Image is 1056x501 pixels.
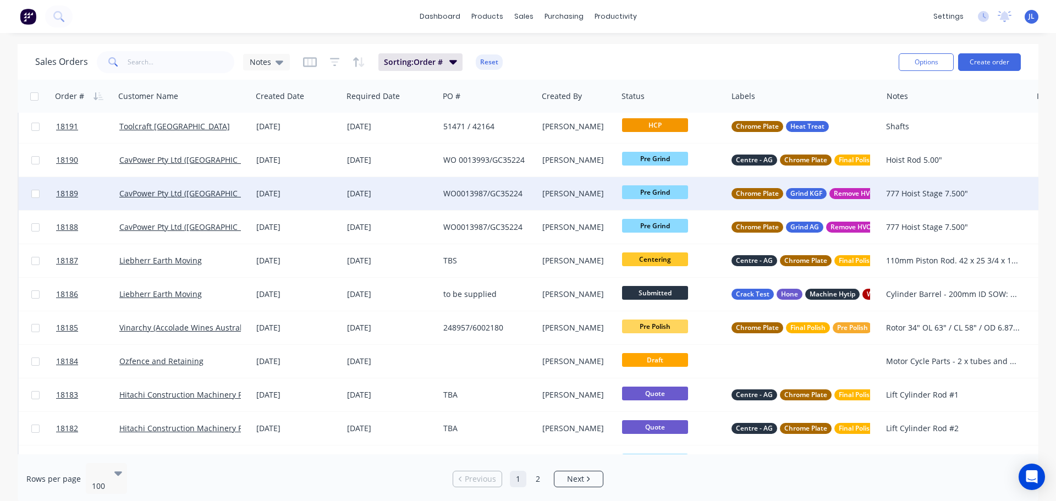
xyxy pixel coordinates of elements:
[732,188,882,199] button: Chrome PlateGrind KGFRemove HVOF
[510,471,526,487] a: Page 1 is your current page
[443,91,460,102] div: PO #
[899,53,954,71] button: Options
[56,222,78,233] span: 18188
[886,188,1020,199] div: 777 Hoist Stage 7.500"
[736,121,779,132] span: Chrome Plate
[448,471,608,487] ul: Pagination
[732,155,919,166] button: Centre - AGChrome PlateFinal Polish
[542,121,610,132] div: [PERSON_NAME]
[35,57,88,67] h1: Sales Orders
[831,222,875,233] span: Remove HVOF
[256,322,338,333] div: [DATE]
[56,423,78,434] span: 18182
[622,252,688,266] span: Centering
[542,91,582,102] div: Created By
[542,322,610,333] div: [PERSON_NAME]
[886,155,1020,166] div: Hoist Rod 5.00"
[781,289,798,300] span: Hone
[732,423,919,434] button: Centre - AGChrome PlateFinal Polish
[839,389,874,400] span: Final Polish
[886,289,1020,300] div: Cylinder Barrel - 200mm ID SOW: Hone Bore, remove broken bolts, machine and weld repair crack in ...
[732,322,899,333] button: Chrome PlateFinal PolishPre Polish
[443,121,529,132] div: 51471 / 42164
[622,118,688,132] span: HCP
[347,322,435,333] div: [DATE]
[378,53,463,71] button: Sorting:Order #
[256,222,338,233] div: [DATE]
[443,188,529,199] div: WO0013987/GC35224
[736,255,773,266] span: Centre - AG
[790,188,822,199] span: Grind KGF
[256,289,338,300] div: [DATE]
[119,356,204,366] a: Ozfence and Retaining
[56,188,78,199] span: 18189
[886,222,1020,233] div: 777 Hoist Stage 7.500"
[443,222,529,233] div: WO0013987/GC35224
[443,322,529,333] div: 248957/6002180
[119,389,263,400] a: Hitachi Construction Machinery Pty Ltd
[119,155,265,165] a: CavPower Pty Ltd ([GEOGRAPHIC_DATA])
[20,8,36,25] img: Factory
[784,255,827,266] span: Chrome Plate
[347,121,435,132] div: [DATE]
[119,289,202,299] a: Liebherr Earth Moving
[732,389,919,400] button: Centre - AGChrome PlateFinal Polish
[256,188,338,199] div: [DATE]
[119,222,265,232] a: CavPower Pty Ltd ([GEOGRAPHIC_DATA])
[56,244,119,277] a: 18187
[256,91,304,102] div: Created Date
[256,389,338,400] div: [DATE]
[539,8,589,25] div: purchasing
[542,222,610,233] div: [PERSON_NAME]
[622,420,688,434] span: Quote
[55,91,84,102] div: Order #
[347,356,435,367] div: [DATE]
[56,177,119,210] a: 18189
[119,423,263,433] a: Hitachi Construction Machinery Pty Ltd
[790,322,826,333] span: Final Polish
[92,481,107,492] div: 100
[736,188,779,199] span: Chrome Plate
[867,289,882,300] span: Weld
[622,320,688,333] span: Pre Polish
[886,255,1020,266] div: 110mm Piston Rod. 42 x 25 3/4 x 110mm. SOW = centre, grind, HCP, grind & polish
[542,255,610,266] div: [PERSON_NAME]
[928,8,969,25] div: settings
[509,8,539,25] div: sales
[736,155,773,166] span: Centre - AG
[443,289,529,300] div: to be supplied
[414,8,466,25] a: dashboard
[347,423,435,434] div: [DATE]
[250,56,271,68] span: Notes
[886,356,1020,367] div: Motor Cycle Parts - 2 x tubes and 1 x U-link
[119,322,280,333] a: Vinarchy (Accolade Wines Australia Limited)
[790,121,824,132] span: Heat Treat
[466,8,509,25] div: products
[732,121,829,132] button: Chrome PlateHeat Treat
[347,289,435,300] div: [DATE]
[542,356,610,367] div: [PERSON_NAME]
[56,322,78,333] span: 18185
[256,255,338,266] div: [DATE]
[622,152,688,166] span: Pre Grind
[554,474,603,485] a: Next page
[56,356,78,367] span: 18184
[886,423,1020,434] div: Lift Cylinder Rod #2
[384,57,443,68] span: Sorting: Order #
[465,474,496,485] span: Previous
[256,423,338,434] div: [DATE]
[119,188,265,199] a: CavPower Pty Ltd ([GEOGRAPHIC_DATA])
[1028,12,1035,21] span: JL
[810,289,855,300] span: Machine Hytip
[736,322,779,333] span: Chrome Plate
[347,389,435,400] div: [DATE]
[732,222,879,233] button: Chrome PlateGrind AGRemove HVOF
[347,222,435,233] div: [DATE]
[542,423,610,434] div: [PERSON_NAME]
[119,255,202,266] a: Liebherr Earth Moving
[839,255,874,266] span: Final Polish
[622,286,688,300] span: Submitted
[839,155,874,166] span: Final Polish
[732,289,887,300] button: Crack TestHoneMachine HytipWeld
[347,255,435,266] div: [DATE]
